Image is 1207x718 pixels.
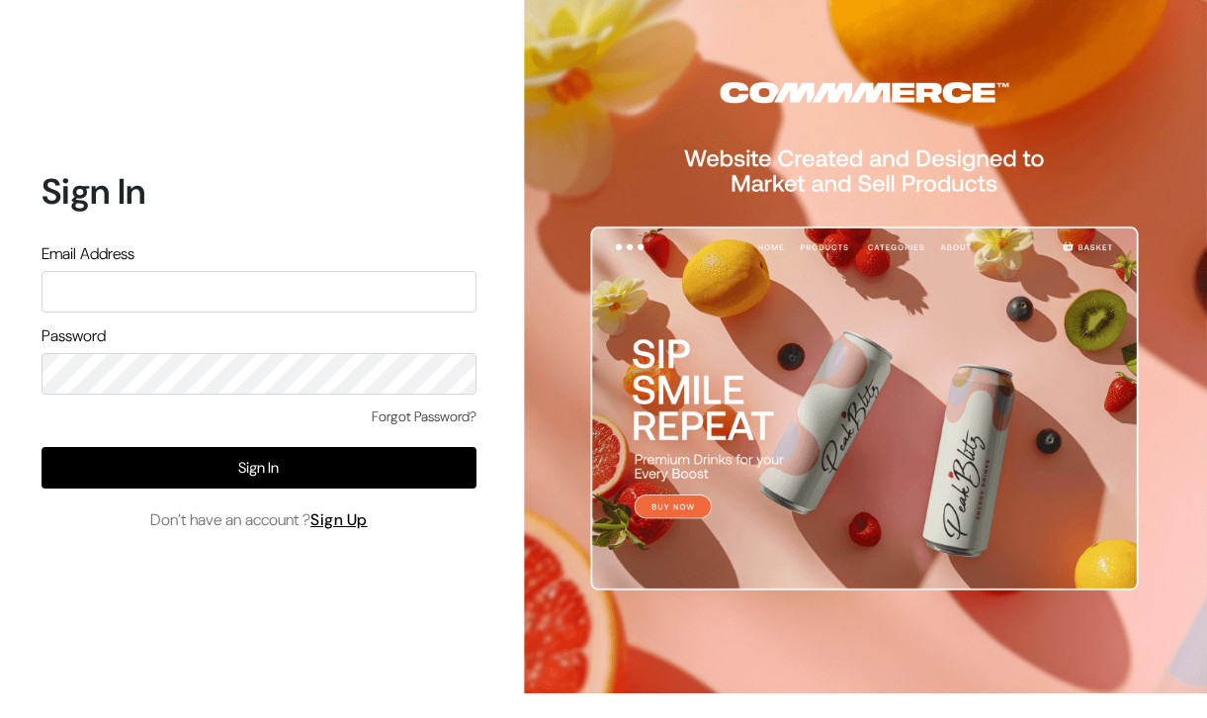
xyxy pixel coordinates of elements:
a: Sign Up [310,509,368,530]
a: Forgot Password? [372,406,476,427]
span: Don’t have an account ? [150,508,368,532]
label: Email Address [42,242,134,266]
h1: Sign In [42,170,476,213]
button: Sign In [42,447,476,489]
label: Password [42,324,106,348]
